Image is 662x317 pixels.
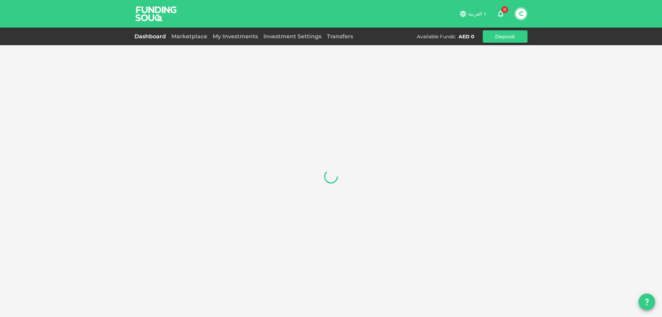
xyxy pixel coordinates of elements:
a: My Investments [210,33,261,40]
button: 0 [494,7,508,21]
span: العربية [468,11,482,17]
button: C [516,9,526,19]
a: Investment Settings [261,33,324,40]
a: Marketplace [169,33,210,40]
a: Transfers [324,33,356,40]
div: AED 0 [459,33,474,40]
span: 0 [501,6,508,13]
button: question [639,294,655,310]
a: Dashboard [134,33,169,40]
button: Deposit [483,30,528,43]
div: Available Funds : [417,33,456,40]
